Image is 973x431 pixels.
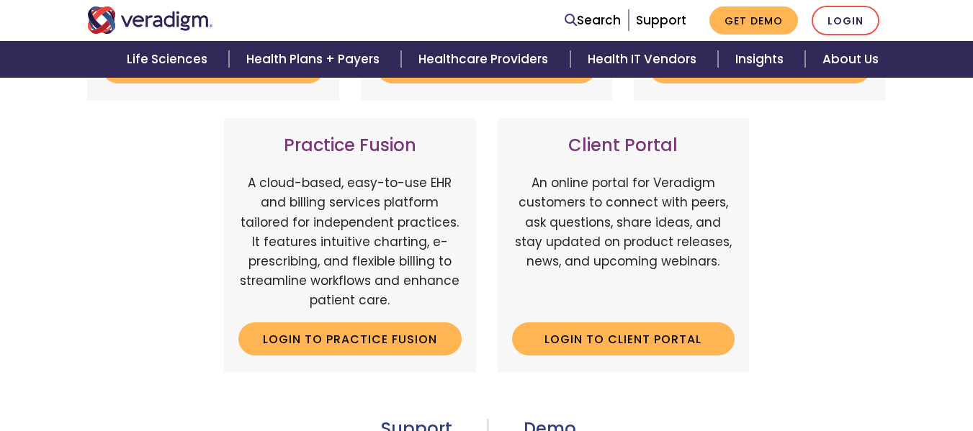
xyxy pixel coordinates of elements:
[636,12,686,29] a: Support
[709,6,798,35] a: Get Demo
[512,135,735,156] h3: Client Portal
[512,322,735,355] a: Login to Client Portal
[718,41,805,78] a: Insights
[229,41,401,78] a: Health Plans + Payers
[805,41,896,78] a: About Us
[238,322,462,355] a: Login to Practice Fusion
[565,11,621,30] a: Search
[512,173,735,310] p: An online portal for Veradigm customers to connect with peers, ask questions, share ideas, and st...
[87,6,213,34] img: Veradigm logo
[238,135,462,156] h3: Practice Fusion
[401,41,570,78] a: Healthcare Providers
[570,41,718,78] a: Health IT Vendors
[109,41,229,78] a: Life Sciences
[812,6,879,35] a: Login
[238,173,462,310] p: A cloud-based, easy-to-use EHR and billing services platform tailored for independent practices. ...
